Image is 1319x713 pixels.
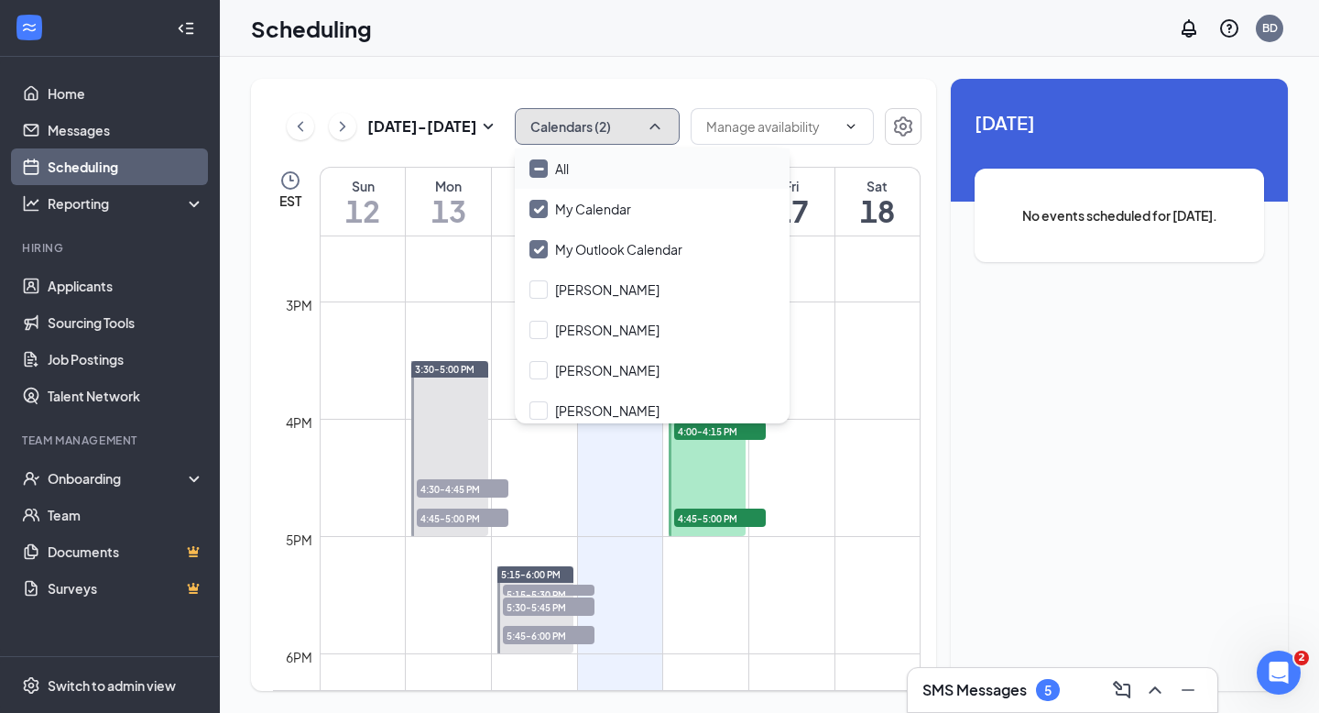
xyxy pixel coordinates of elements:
[646,117,664,136] svg: ChevronUp
[1044,683,1052,698] div: 5
[1111,679,1133,701] svg: ComposeMessage
[48,148,204,185] a: Scheduling
[279,170,301,192] svg: Clock
[706,116,836,137] input: Manage availability
[1144,679,1166,701] svg: ChevronUp
[835,177,920,195] div: Sat
[406,168,491,236] a: October 13, 2025
[417,479,508,498] span: 4:30-4:45 PM
[415,363,474,376] span: 3:30-5:00 PM
[501,568,561,581] span: 5:15-6:00 PM
[48,112,204,148] a: Messages
[48,341,204,378] a: Job Postings
[922,680,1027,700] h3: SMS Messages
[406,195,491,226] h1: 13
[749,168,834,236] a: October 17, 2025
[48,75,204,112] a: Home
[492,168,577,236] a: October 14, 2025
[48,378,204,414] a: Talent Network
[417,509,508,527] span: 4:45-5:00 PM
[406,177,491,195] div: Mon
[282,647,316,667] div: 6pm
[503,598,594,616] span: 5:30-5:45 PM
[503,626,594,644] span: 5:45-6:00 PM
[22,240,201,256] div: Hiring
[279,192,301,210] span: EST
[1218,17,1240,39] svg: QuestionInfo
[282,530,316,550] div: 5pm
[1262,20,1278,36] div: BD
[282,295,316,315] div: 3pm
[177,19,195,38] svg: Collapse
[844,119,858,134] svg: ChevronDown
[329,113,356,140] button: ChevronRight
[22,676,40,695] svg: Settings
[321,195,405,226] h1: 12
[674,509,766,527] span: 4:45-5:00 PM
[22,194,40,213] svg: Analysis
[503,585,594,603] span: 5:15-5:30 PM
[48,533,204,570] a: DocumentsCrown
[749,177,834,195] div: Fri
[1011,205,1227,225] span: No events scheduled for [DATE].
[749,195,834,226] h1: 17
[333,115,352,137] svg: ChevronRight
[835,195,920,226] h1: 18
[20,18,38,37] svg: WorkstreamLogo
[48,497,204,533] a: Team
[251,13,372,44] h1: Scheduling
[1140,675,1170,705] button: ChevronUp
[1107,675,1137,705] button: ComposeMessage
[48,268,204,304] a: Applicants
[367,116,477,137] h3: [DATE] - [DATE]
[287,113,314,140] button: ChevronLeft
[492,195,577,226] h1: 14
[1257,651,1301,695] iframe: Intercom live chat
[1178,17,1200,39] svg: Notifications
[1173,675,1203,705] button: Minimize
[1294,651,1309,665] span: 2
[48,676,176,695] div: Switch to admin view
[22,469,40,488] svg: UserCheck
[835,168,920,236] a: October 18, 2025
[48,194,205,213] div: Reporting
[892,115,914,137] svg: Settings
[975,108,1264,137] span: [DATE]
[321,177,405,195] div: Sun
[885,108,921,145] button: Settings
[515,108,680,145] button: Calendars (2)ChevronUp
[1177,679,1199,701] svg: Minimize
[492,177,577,195] div: Tue
[477,115,499,137] svg: SmallChevronDown
[321,168,405,236] a: October 12, 2025
[48,469,189,488] div: Onboarding
[291,115,310,137] svg: ChevronLeft
[674,422,766,440] span: 4:00-4:15 PM
[282,412,316,433] div: 4pm
[22,433,201,448] div: Team Management
[48,304,204,341] a: Sourcing Tools
[48,570,204,607] a: SurveysCrown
